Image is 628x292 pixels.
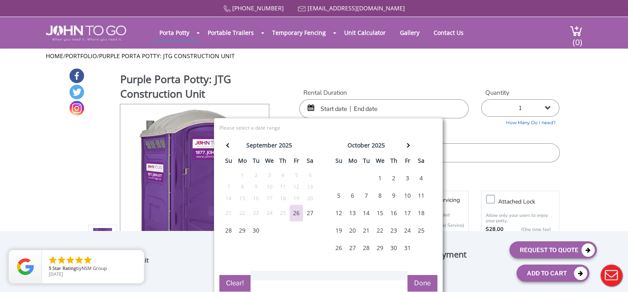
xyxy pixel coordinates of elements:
[373,187,387,204] div: 8
[263,209,276,218] div: 24
[65,255,75,265] li: 
[153,25,196,41] a: Porta Potty
[263,171,276,180] div: 3
[508,226,551,234] p: {One time fee}
[360,155,373,170] th: tu
[52,265,76,271] span: Star Rating
[332,240,345,256] div: 26
[99,52,235,60] a: Purple Porta Potty: JTG Construction Unit
[372,140,385,151] div: 2025
[70,101,84,115] a: Instagram
[222,222,235,239] div: 28
[46,25,126,41] img: JOHN to go
[373,170,387,186] div: 1
[407,275,437,292] button: Done
[299,88,469,97] label: Rental Duration
[219,125,421,132] div: Please select a date range
[263,194,276,203] div: 17
[303,182,317,191] div: 13
[338,25,392,41] a: Unit Calculator
[346,240,359,256] div: 27
[387,240,400,256] div: 30
[486,213,555,223] p: Allow only your users to enjoy your potty.
[223,5,231,12] img: Call
[49,265,51,271] span: 5
[373,222,387,239] div: 22
[303,171,317,180] div: 6
[360,205,373,221] div: 14
[387,205,400,221] div: 16
[332,205,345,221] div: 12
[360,187,373,204] div: 7
[415,222,428,239] div: 25
[394,25,426,41] a: Gallery
[49,266,137,272] span: by
[373,240,387,256] div: 29
[290,205,303,221] div: 26
[249,171,263,180] div: 2
[120,72,270,103] h1: Purple Porta Potty: JTG Construction Unit
[498,196,563,207] h3: Attached lock
[276,182,289,191] div: 11
[290,171,303,180] div: 5
[83,255,93,265] li: 
[509,241,597,258] button: Request To Quote
[48,255,58,265] li: 
[346,187,359,204] div: 6
[201,25,260,41] a: Portable Trailers
[70,69,84,83] a: Facebook
[401,205,414,221] div: 17
[415,170,428,186] div: 4
[346,205,359,221] div: 13
[263,155,276,170] th: we
[17,258,34,275] img: Review Rating
[219,275,251,292] button: Clear!
[236,194,249,203] div: 15
[82,265,107,271] span: NSM Group
[481,117,559,126] a: How Many Do I need?
[46,52,582,60] ul: / /
[222,194,235,203] div: 14
[276,209,289,218] div: 25
[299,99,469,118] input: Start date | End date
[246,140,277,151] div: september
[360,240,373,256] div: 28
[401,187,414,204] div: 10
[332,155,346,170] th: su
[222,182,235,191] div: 7
[401,170,414,186] div: 3
[290,155,303,170] th: fr
[298,6,306,12] img: Mail
[65,52,97,60] a: Portfolio
[401,222,414,239] div: 24
[70,85,84,99] a: Twitter
[279,140,292,151] div: 2025
[516,265,589,282] button: Add To Cart
[303,194,317,203] div: 20
[401,155,415,170] th: fr
[387,170,400,186] div: 2
[290,194,303,203] div: 19
[427,25,470,41] a: Contact Us
[290,182,303,191] div: 12
[276,194,289,203] div: 18
[276,155,290,170] th: th
[415,155,428,170] th: sa
[373,205,387,221] div: 15
[348,140,370,151] div: october
[486,226,504,234] strong: $28.00
[236,222,249,239] div: 29
[332,222,345,239] div: 19
[236,209,249,218] div: 22
[346,222,359,239] div: 20
[49,271,63,277] span: [DATE]
[415,205,428,221] div: 18
[249,209,263,218] div: 23
[387,187,400,204] div: 9
[415,187,428,204] div: 11
[57,255,67,265] li: 
[74,255,84,265] li: 
[572,30,582,48] span: (0)
[236,182,249,191] div: 8
[46,52,63,60] a: Home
